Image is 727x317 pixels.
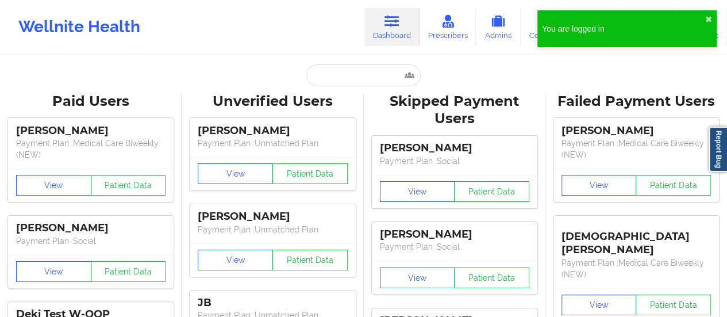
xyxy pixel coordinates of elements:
[476,8,521,46] a: Admins
[561,138,711,161] p: Payment Plan : Medical Care Biweekly (NEW)
[521,8,568,46] a: Coaches
[91,261,166,282] button: Patient Data
[16,235,166,247] p: Payment Plan : Social
[198,124,347,138] div: [PERSON_NAME]
[190,93,355,110] div: Unverified Users
[454,268,529,288] button: Patient Data
[16,138,166,161] p: Payment Plan : Medical Care Biweekly (NEW)
[198,250,273,270] button: View
[561,124,711,138] div: [PERSON_NAME]
[16,175,91,196] button: View
[380,228,529,241] div: [PERSON_NAME]
[272,163,348,184] button: Patient Data
[454,181,529,202] button: Patient Data
[8,93,174,110] div: Paid Users
[198,224,347,235] p: Payment Plan : Unmatched Plan
[420,8,476,46] a: Prescribers
[364,8,420,46] a: Dashboard
[16,261,91,282] button: View
[198,138,347,149] p: Payment Plan : Unmatched Plan
[561,295,637,315] button: View
[16,124,166,138] div: [PERSON_NAME]
[380,155,529,167] p: Payment Plan : Social
[709,127,727,172] a: Report Bug
[542,23,705,35] div: You are logged in
[553,93,719,110] div: Failed Payment Users
[380,142,529,155] div: [PERSON_NAME]
[198,296,347,310] div: JB
[705,15,712,24] button: close
[561,221,711,257] div: [DEMOGRAPHIC_DATA][PERSON_NAME]
[16,221,166,235] div: [PERSON_NAME]
[198,163,273,184] button: View
[198,210,347,223] div: [PERSON_NAME]
[561,257,711,280] p: Payment Plan : Medical Care Biweekly (NEW)
[91,175,166,196] button: Patient Data
[272,250,348,270] button: Patient Data
[372,93,537,128] div: Skipped Payment Users
[380,181,455,202] button: View
[636,175,711,196] button: Patient Data
[380,268,455,288] button: View
[380,241,529,253] p: Payment Plan : Social
[636,295,711,315] button: Patient Data
[561,175,637,196] button: View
